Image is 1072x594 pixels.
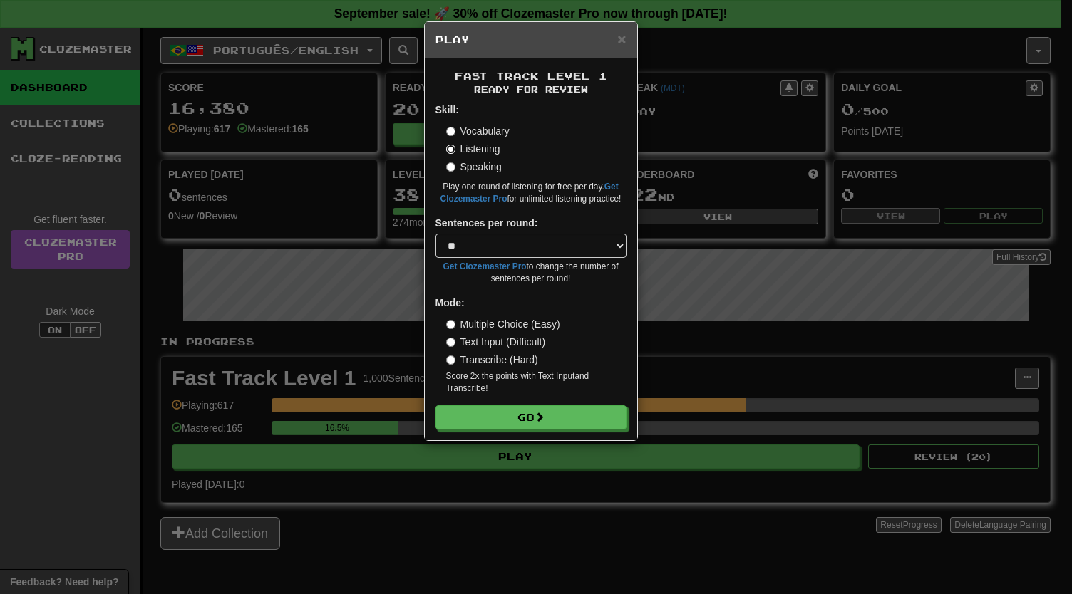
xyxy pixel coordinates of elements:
[435,104,459,115] strong: Skill:
[435,405,627,429] button: Go
[617,31,626,47] span: ×
[446,335,546,349] label: Text Input (Difficult)
[446,317,560,331] label: Multiple Choice (Easy)
[446,353,538,367] label: Transcribe (Hard)
[455,70,607,82] span: Fast Track Level 1
[446,127,455,136] input: Vocabulary
[446,355,455,365] input: Transcribe (Hard)
[435,297,465,308] strong: Mode:
[446,160,502,174] label: Speaking
[446,145,455,154] input: Listening
[446,142,500,156] label: Listening
[435,181,627,205] small: Play one round of listening for free per day. for unlimited listening practice!
[435,216,538,230] label: Sentences per round:
[446,338,455,347] input: Text Input (Difficult)
[446,370,627,395] small: Score 2x the points with Text Input and Transcribe !
[435,83,627,95] small: Ready for Review
[443,261,527,271] a: Get Clozemaster Pro
[446,320,455,329] input: Multiple Choice (Easy)
[435,261,627,285] small: to change the number of sentences per round!
[435,33,627,47] h5: Play
[446,124,510,138] label: Vocabulary
[617,31,626,46] button: Close
[446,162,455,172] input: Speaking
